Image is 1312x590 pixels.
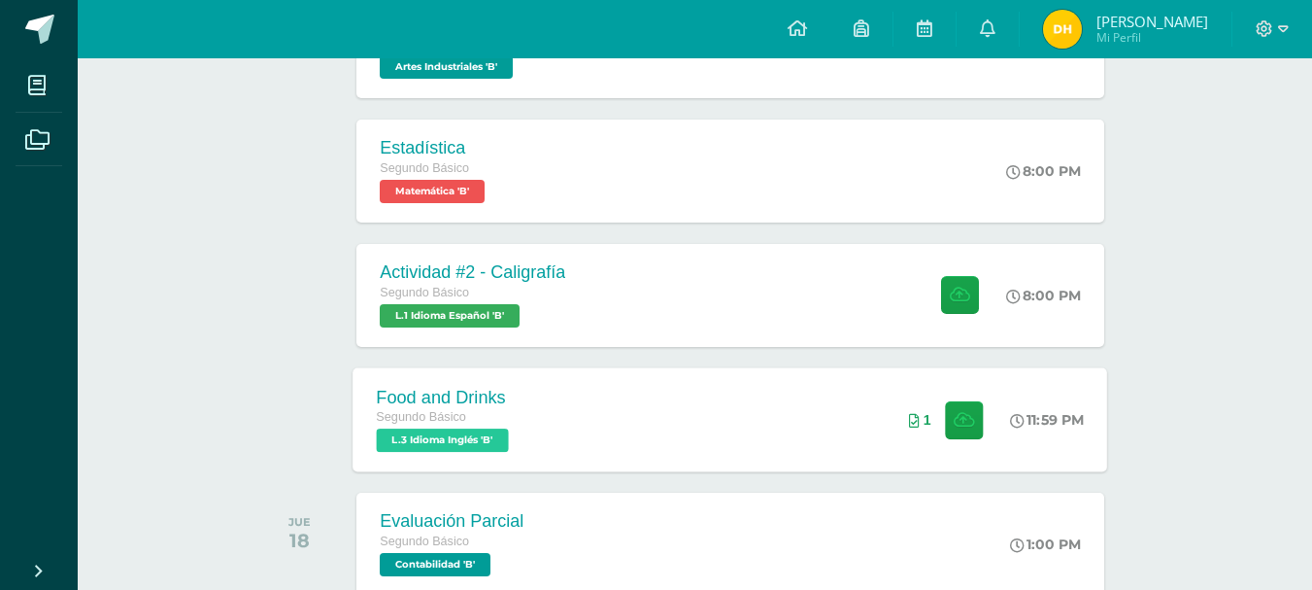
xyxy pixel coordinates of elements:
[377,429,509,452] span: L.3 Idioma Inglés 'B'
[377,387,514,407] div: Food and Drinks
[380,161,469,175] span: Segundo Básico
[1006,287,1081,304] div: 8:00 PM
[1011,411,1085,429] div: 11:59 PM
[1096,12,1208,31] span: [PERSON_NAME]
[924,412,931,428] span: 1
[1043,10,1082,49] img: d9ccee0ca2db0f1535b9b3a302565e18.png
[380,286,469,299] span: Segundo Básico
[909,412,931,428] div: Archivos entregados
[1010,536,1081,553] div: 1:00 PM
[380,180,485,203] span: Matemática 'B'
[380,535,469,548] span: Segundo Básico
[380,138,489,158] div: Estadística
[380,55,513,79] span: Artes Industriales 'B'
[380,262,565,283] div: Actividad #2 - Caligrafía
[288,529,311,552] div: 18
[380,304,520,328] span: L.1 Idioma Español 'B'
[1096,29,1208,46] span: Mi Perfil
[377,410,467,424] span: Segundo Básico
[1006,162,1081,180] div: 8:00 PM
[288,515,311,529] div: JUE
[380,511,523,532] div: Evaluación Parcial
[380,553,490,576] span: Contabilidad 'B'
